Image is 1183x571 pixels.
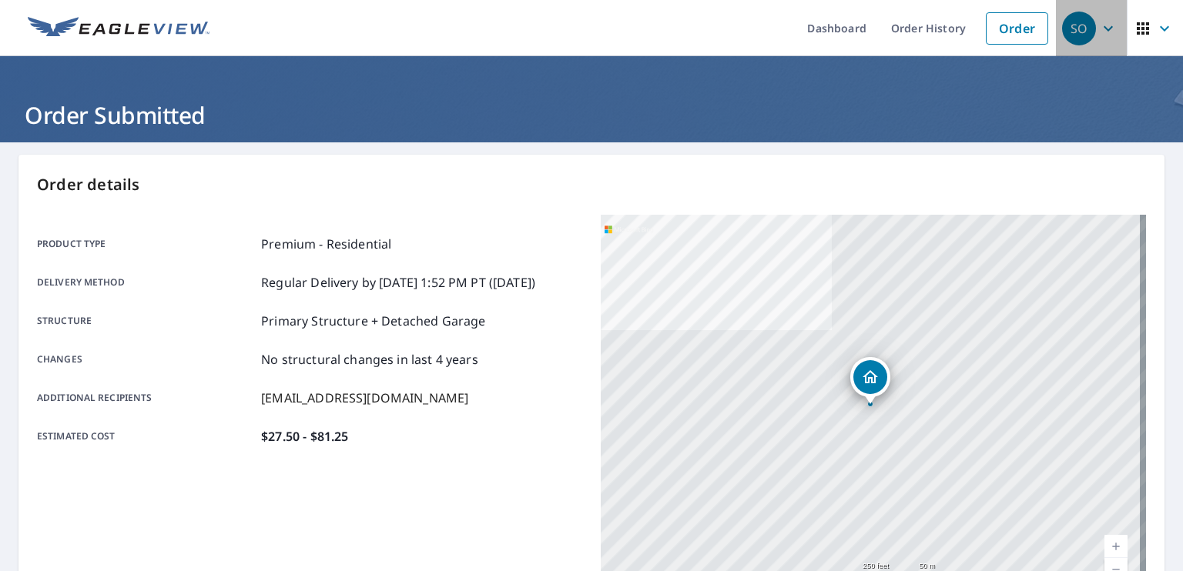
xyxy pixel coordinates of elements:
p: Additional recipients [37,389,255,407]
a: Order [986,12,1048,45]
p: Regular Delivery by [DATE] 1:52 PM PT ([DATE]) [261,273,535,292]
h1: Order Submitted [18,99,1165,131]
p: Changes [37,350,255,369]
a: Current Level 17, Zoom In [1104,535,1128,558]
p: Delivery method [37,273,255,292]
p: Structure [37,312,255,330]
p: $27.50 - $81.25 [261,427,348,446]
div: SO [1062,12,1096,45]
p: Order details [37,173,1146,196]
img: EV Logo [28,17,209,40]
p: Product type [37,235,255,253]
p: Premium - Residential [261,235,391,253]
p: Estimated cost [37,427,255,446]
div: Dropped pin, building 1, Residential property, 400 Pearl St E Kasota, MN 56050 [850,357,890,405]
p: [EMAIL_ADDRESS][DOMAIN_NAME] [261,389,468,407]
p: No structural changes in last 4 years [261,350,478,369]
p: Primary Structure + Detached Garage [261,312,485,330]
